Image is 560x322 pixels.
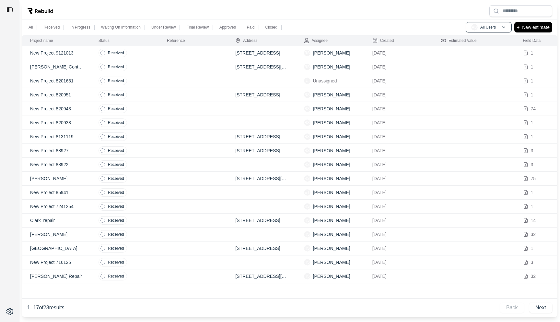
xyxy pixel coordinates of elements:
p: New Project 8201631 [30,78,83,84]
button: AUAll Users [466,22,512,32]
p: Received [108,274,124,279]
p: 3 [531,259,533,266]
p: Received [108,260,124,265]
span: RS [304,64,310,70]
td: [STREET_ADDRESS] [227,46,296,60]
p: [DATE] [372,203,425,210]
p: [DATE] [372,217,425,224]
td: [STREET_ADDRESS] [227,130,296,144]
span: RS [304,273,310,279]
p: [PERSON_NAME] [313,273,350,279]
p: New Project 820938 [30,119,83,126]
p: [PERSON_NAME] [313,203,350,210]
div: Field Data [523,38,541,43]
p: Closed [265,25,277,30]
p: 74 [531,105,536,112]
p: New Project 820943 [30,105,83,112]
p: Received [108,120,124,125]
p: [PERSON_NAME] [313,64,350,70]
button: +New estimate [514,22,552,32]
p: Received [108,204,124,209]
p: [PERSON_NAME] [313,217,350,224]
p: Received [108,190,124,195]
p: [DATE] [372,92,425,98]
p: [DATE] [372,64,425,70]
button: Next [529,303,552,313]
img: Rebuild [27,8,53,14]
p: [PERSON_NAME] [30,175,83,182]
span: U [304,78,310,84]
p: 1 [531,119,533,126]
div: Address [235,38,257,43]
p: All Users [480,25,496,30]
p: [PERSON_NAME] [313,105,350,112]
span: RS [304,161,310,168]
p: [PERSON_NAME] [313,161,350,168]
p: Received [108,106,124,111]
p: [DATE] [372,119,425,126]
p: [PERSON_NAME] Contents [30,64,83,70]
p: 1 [531,92,533,98]
p: [DATE] [372,231,425,238]
p: Received [43,25,60,30]
span: ET [304,189,310,196]
p: New Project 716125 [30,259,83,266]
span: RS [304,119,310,126]
img: toggle sidebar [6,6,13,13]
p: Received [108,78,124,83]
p: + [517,23,519,31]
p: 75 [531,175,536,182]
td: [STREET_ADDRESS] [227,144,296,158]
p: 14 [531,217,536,224]
span: RS [304,217,310,224]
p: [DATE] [372,273,425,279]
p: [PERSON_NAME] [313,50,350,56]
p: [PERSON_NAME] [313,189,350,196]
td: [STREET_ADDRESS][PERSON_NAME] [227,60,296,74]
p: Received [108,162,124,167]
p: 1 [531,133,533,140]
p: Paid [247,25,254,30]
span: RS [304,203,310,210]
p: 1 [531,78,533,84]
p: Received [108,148,124,153]
p: 32 [531,273,536,279]
p: New estimate [522,23,550,31]
p: [PERSON_NAME] [313,245,350,252]
p: New Project 88927 [30,147,83,154]
span: RS [304,259,310,266]
p: New Project 88922 [30,161,83,168]
p: Received [108,92,124,97]
span: RS [304,231,310,238]
p: 1 [531,203,533,210]
td: [STREET_ADDRESS][PERSON_NAME] [227,172,296,186]
span: RS [304,175,310,182]
p: 1 [531,50,533,56]
p: New Project 7241254 [30,203,83,210]
div: Assignee [304,38,328,43]
p: Received [108,176,124,181]
p: 1 [531,245,533,252]
p: 32 [531,231,536,238]
span: RS [304,147,310,154]
td: [STREET_ADDRESS] [227,214,296,228]
p: 1 [531,189,533,196]
p: [DATE] [372,175,425,182]
p: New Project 820951 [30,92,83,98]
p: [PERSON_NAME] [313,133,350,140]
p: New Project 8131119 [30,133,83,140]
span: RS [304,105,310,112]
td: [STREET_ADDRESS][PERSON_NAME] [227,269,296,283]
p: Clark_repair [30,217,83,224]
p: [PERSON_NAME] [313,259,350,266]
p: [PERSON_NAME] [313,119,350,126]
p: [DATE] [372,50,425,56]
p: [PERSON_NAME] Repair [30,273,83,279]
p: Received [108,134,124,139]
div: Status [99,38,110,43]
p: 3 [531,161,533,168]
td: [STREET_ADDRESS] [227,241,296,255]
p: Approved [219,25,236,30]
p: [DATE] [372,78,425,84]
p: 1 - 17 of 23 results [27,304,64,312]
